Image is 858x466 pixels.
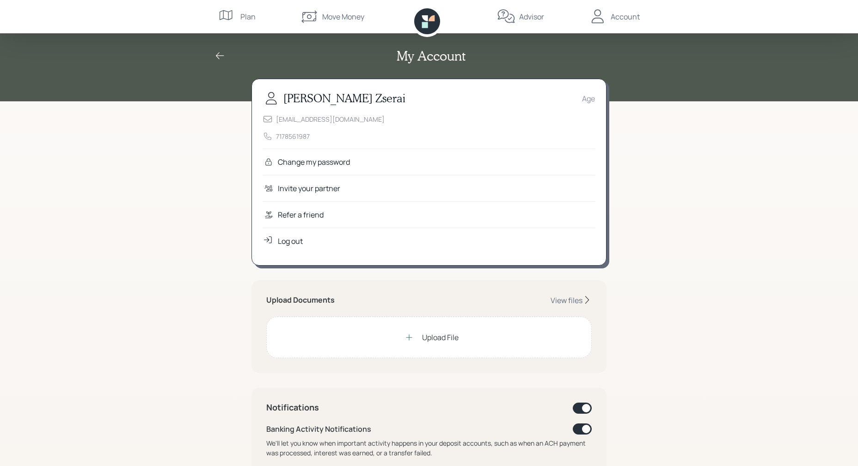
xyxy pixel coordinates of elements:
div: Account [611,11,640,22]
div: Banking Activity Notifications [266,423,371,435]
div: Age [582,93,595,104]
div: Move Money [322,11,364,22]
h2: My Account [397,48,466,64]
div: Log out [278,236,303,247]
div: [EMAIL_ADDRESS][DOMAIN_NAME] [276,114,385,124]
div: Plan [240,11,256,22]
div: Change my password [278,156,350,168]
div: We'll let you know when important activity happens in your deposit accounts, such as when an ACH ... [266,438,592,458]
div: Upload File [422,332,459,343]
div: 7178561987 [276,131,310,141]
div: View files [551,295,582,305]
div: Refer a friend [278,209,324,220]
div: Invite your partner [278,183,340,194]
div: Advisor [519,11,544,22]
h5: Upload Documents [266,296,335,304]
h3: [PERSON_NAME] Zserai [283,92,405,105]
h4: Notifications [266,403,319,413]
